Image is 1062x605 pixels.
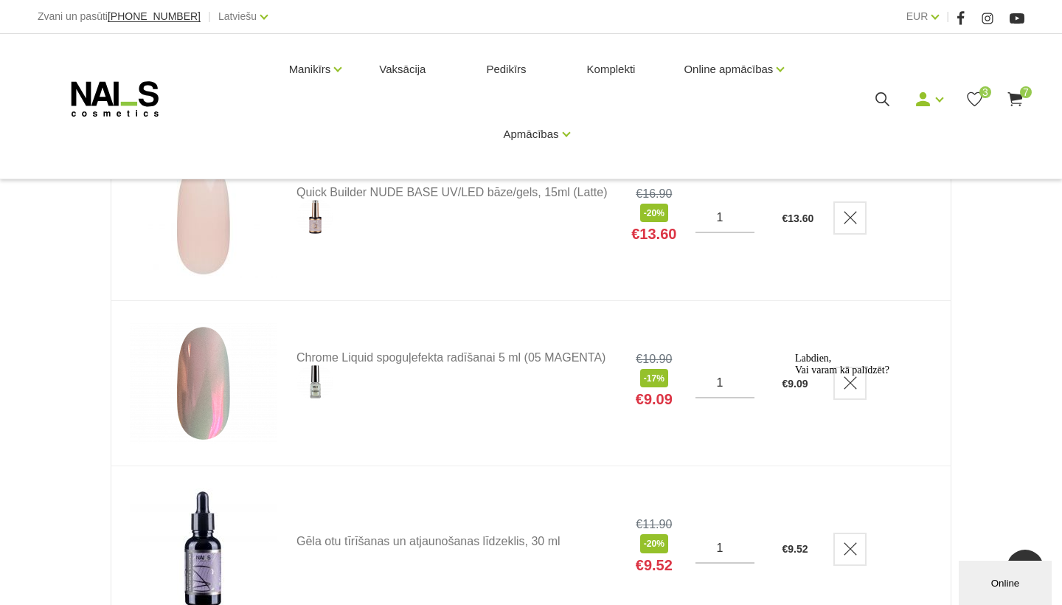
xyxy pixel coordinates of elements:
span: € [782,378,788,390]
img: Chrome Liquid spoguļefekta radīšanai 5 ml (05 MAGENTA) [130,323,277,443]
s: €11.90 [636,518,672,530]
span: -20% [640,204,668,222]
iframe: chat widget [959,558,1055,605]
a: Manikīrs [289,40,331,99]
span: -20% [640,534,668,553]
a: Quick Builder NUDE BASE UV/LED bāze/gels, 15ml (Latte) [296,187,612,235]
img: Quick Builder NUDE BASE UV/LED bāze/gels, 15ml (Latte) [130,158,277,278]
s: €16.90 [636,187,672,200]
img: <p>Lieliskas noturības kamuflējošā bāze/gels, kas ir saudzīga pret dabīgo nagu un nebojā naga plā... [296,198,333,235]
a: Gēla otu tīrīšanas un atjaunošanas līdzeklis, 30 ml [296,536,612,547]
a: [PHONE_NUMBER] [108,11,201,22]
span: [PHONE_NUMBER] [108,10,201,22]
div: Zvani un pasūti [38,7,201,26]
span: € [782,212,788,224]
span: Labdien, Vai varam kā palīdzēt? [6,6,100,29]
span: | [208,7,211,26]
a: Komplekti [575,34,648,105]
span: 9.09 [788,378,808,390]
span: 3 [979,86,991,98]
span: €13.60 [631,225,676,243]
span: € [782,543,788,555]
a: Delete [833,201,867,235]
span: -17% [640,369,668,387]
a: Pedikīrs [474,34,538,105]
a: Apmācības [503,105,558,164]
a: 3 [965,90,984,108]
a: Chrome Liquid spoguļefekta radīšanai 5 ml (05 MAGENTA) [296,352,612,401]
span: 9.52 [788,543,808,555]
a: Vaksācija [367,34,437,105]
a: 7 [1006,90,1024,108]
span: 7 [1020,86,1032,98]
a: Latviešu [218,7,257,25]
span: €9.09 [636,390,673,408]
img: <p>Dizaina produkts spilgtā spoguļa efekta radīšanai. LIETOŠANA: Pirms lietošanas nepieciešams sa... [296,364,333,401]
a: Online apmācības [684,40,773,99]
span: | [946,7,949,26]
iframe: chat widget [789,347,1055,553]
s: €10.90 [636,353,672,365]
a: EUR [906,7,929,25]
span: 13.60 [788,212,813,224]
span: €9.52 [636,556,673,574]
div: Labdien,Vai varam kā palīdzēt? [6,6,271,30]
